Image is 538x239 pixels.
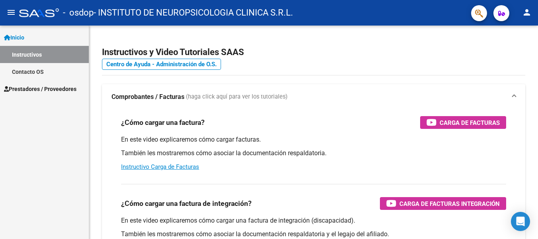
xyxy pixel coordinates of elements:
[121,149,506,158] p: También les mostraremos cómo asociar la documentación respaldatoria.
[121,163,199,170] a: Instructivo Carga de Facturas
[399,199,500,209] span: Carga de Facturas Integración
[102,45,525,60] h2: Instructivos y Video Tutoriales SAAS
[4,85,76,93] span: Prestadores / Proveedores
[121,216,506,225] p: En este video explicaremos cómo cargar una factura de integración (discapacidad).
[112,93,184,101] strong: Comprobantes / Facturas
[102,84,525,110] mat-expansion-panel-header: Comprobantes / Facturas (haga click aquí para ver los tutoriales)
[186,93,288,101] span: (haga click aquí para ver los tutoriales)
[440,118,500,128] span: Carga de Facturas
[522,8,532,17] mat-icon: person
[121,117,205,128] h3: ¿Cómo cargar una factura?
[6,8,16,17] mat-icon: menu
[94,4,293,22] span: - INSTITUTO DE NEUROPSICOLOGIA CLINICA S.R.L.
[63,4,94,22] span: - osdop
[380,197,506,210] button: Carga de Facturas Integración
[102,59,221,70] a: Centro de Ayuda - Administración de O.S.
[4,33,24,42] span: Inicio
[511,212,530,231] div: Open Intercom Messenger
[420,116,506,129] button: Carga de Facturas
[121,230,506,239] p: También les mostraremos cómo asociar la documentación respaldatoria y el legajo del afiliado.
[121,135,506,144] p: En este video explicaremos cómo cargar facturas.
[121,198,252,209] h3: ¿Cómo cargar una factura de integración?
